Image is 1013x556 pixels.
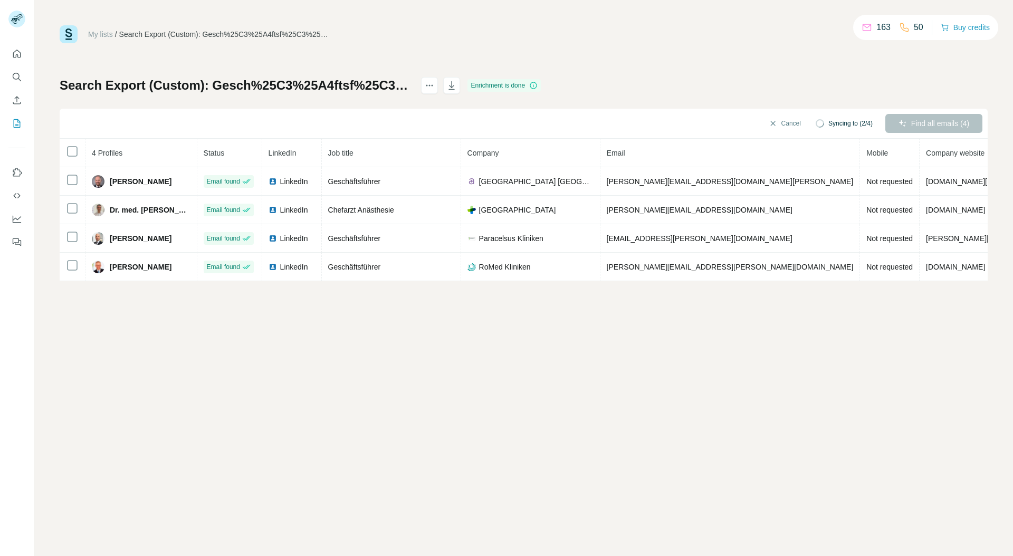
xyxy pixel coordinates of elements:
[761,114,808,133] button: Cancel
[607,149,625,157] span: Email
[115,29,117,40] li: /
[467,263,476,271] img: company-logo
[92,232,104,245] img: Avatar
[269,149,297,157] span: LinkedIn
[866,177,913,186] span: Not requested
[207,262,240,272] span: Email found
[926,263,985,271] span: [DOMAIN_NAME]
[467,234,476,243] img: company-logo
[207,234,240,243] span: Email found
[421,77,438,94] button: actions
[328,263,381,271] span: Geschäftsführer
[467,206,476,214] img: company-logo
[110,262,171,272] span: [PERSON_NAME]
[926,149,985,157] span: Company website
[269,177,277,186] img: LinkedIn logo
[607,206,792,214] span: [PERSON_NAME][EMAIL_ADDRESS][DOMAIN_NAME]
[914,21,923,34] p: 50
[280,176,308,187] span: LinkedIn
[467,149,499,157] span: Company
[479,176,594,187] span: [GEOGRAPHIC_DATA] [GEOGRAPHIC_DATA]
[607,177,854,186] span: [PERSON_NAME][EMAIL_ADDRESS][DOMAIN_NAME][PERSON_NAME]
[110,205,190,215] span: Dr. med. [PERSON_NAME]
[269,234,277,243] img: LinkedIn logo
[280,262,308,272] span: LinkedIn
[479,262,531,272] span: RoMed Kliniken
[876,21,891,34] p: 163
[110,176,171,187] span: [PERSON_NAME]
[828,119,873,128] span: Syncing to (2/4)
[8,233,25,252] button: Feedback
[8,209,25,228] button: Dashboard
[479,205,556,215] span: [GEOGRAPHIC_DATA]
[8,186,25,205] button: Use Surfe API
[866,149,888,157] span: Mobile
[110,233,171,244] span: [PERSON_NAME]
[328,234,381,243] span: Geschäftsführer
[8,44,25,63] button: Quick start
[479,233,543,244] span: Paracelsus Kliniken
[88,30,113,39] a: My lists
[866,234,913,243] span: Not requested
[60,77,412,94] h1: Search Export (Custom): Gesch%25C3%25A4ftsf%25C3%25BChrer klinikum - [DATE] 08:09
[607,263,854,271] span: [PERSON_NAME][EMAIL_ADDRESS][PERSON_NAME][DOMAIN_NAME]
[92,175,104,188] img: Avatar
[92,204,104,216] img: Avatar
[60,25,78,43] img: Surfe Logo
[328,149,353,157] span: Job title
[607,234,792,243] span: [EMAIL_ADDRESS][PERSON_NAME][DOMAIN_NAME]
[92,149,122,157] span: 4 Profiles
[207,205,240,215] span: Email found
[269,206,277,214] img: LinkedIn logo
[467,79,541,92] div: Enrichment is done
[866,263,913,271] span: Not requested
[92,261,104,273] img: Avatar
[119,29,330,40] div: Search Export (Custom): Gesch%25C3%25A4ftsf%25C3%25BChrer klinikum - [DATE] 08:09
[280,205,308,215] span: LinkedIn
[941,20,990,35] button: Buy credits
[269,263,277,271] img: LinkedIn logo
[328,206,394,214] span: Chefarzt Anästhesie
[328,177,381,186] span: Geschäftsführer
[8,163,25,182] button: Use Surfe on LinkedIn
[280,233,308,244] span: LinkedIn
[866,206,913,214] span: Not requested
[467,177,476,186] img: company-logo
[8,68,25,87] button: Search
[8,91,25,110] button: Enrich CSV
[207,177,240,186] span: Email found
[204,149,225,157] span: Status
[8,114,25,133] button: My lists
[926,206,985,214] span: [DOMAIN_NAME]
